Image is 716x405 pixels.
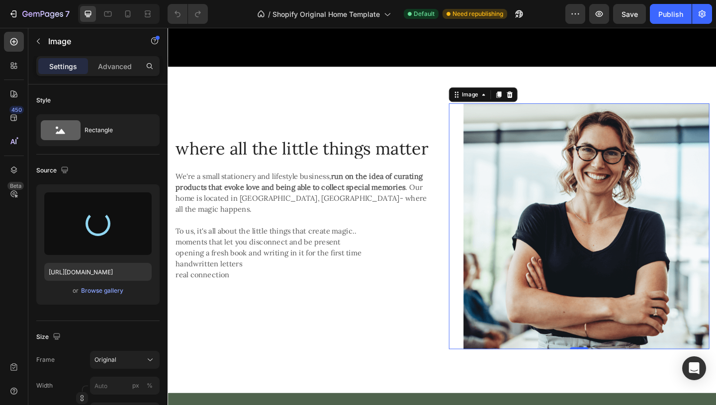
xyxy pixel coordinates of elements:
div: Rectangle [85,119,145,142]
div: % [147,381,153,390]
p: 7 [65,8,70,20]
img: gempages_568238815861277633-1a3f900f-95a4-46c3-a009-3312ce98e92f.png [322,82,589,349]
div: Style [36,96,51,105]
span: Need republishing [452,9,503,18]
iframe: To enrich screen reader interactions, please activate Accessibility in Grammarly extension settings [168,28,716,405]
button: 7 [4,4,74,24]
button: Publish [650,4,692,24]
div: px [132,381,139,390]
div: Publish [658,9,683,19]
button: Browse gallery [81,286,124,296]
input: https://example.com/image.jpg [44,263,152,281]
button: Original [90,351,160,369]
input: px% [90,377,160,395]
label: Width [36,381,53,390]
span: Original [94,355,116,364]
span: Shopify Original Home Template [272,9,380,19]
div: Browse gallery [81,286,123,295]
div: Open Intercom Messenger [682,356,706,380]
div: Beta [7,182,24,190]
div: Undo/Redo [168,4,208,24]
button: Save [613,4,646,24]
div: 450 [9,106,24,114]
div: Source [36,164,71,177]
span: Default [414,9,435,18]
span: Save [622,10,638,18]
button: % [130,380,142,392]
label: Frame [36,355,55,364]
div: Size [36,330,63,344]
div: Image [318,68,340,77]
p: Advanced [98,61,132,72]
button: px [144,380,156,392]
p: Settings [49,61,77,72]
span: or [73,285,79,297]
p: Image [48,35,133,47]
span: / [268,9,270,19]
